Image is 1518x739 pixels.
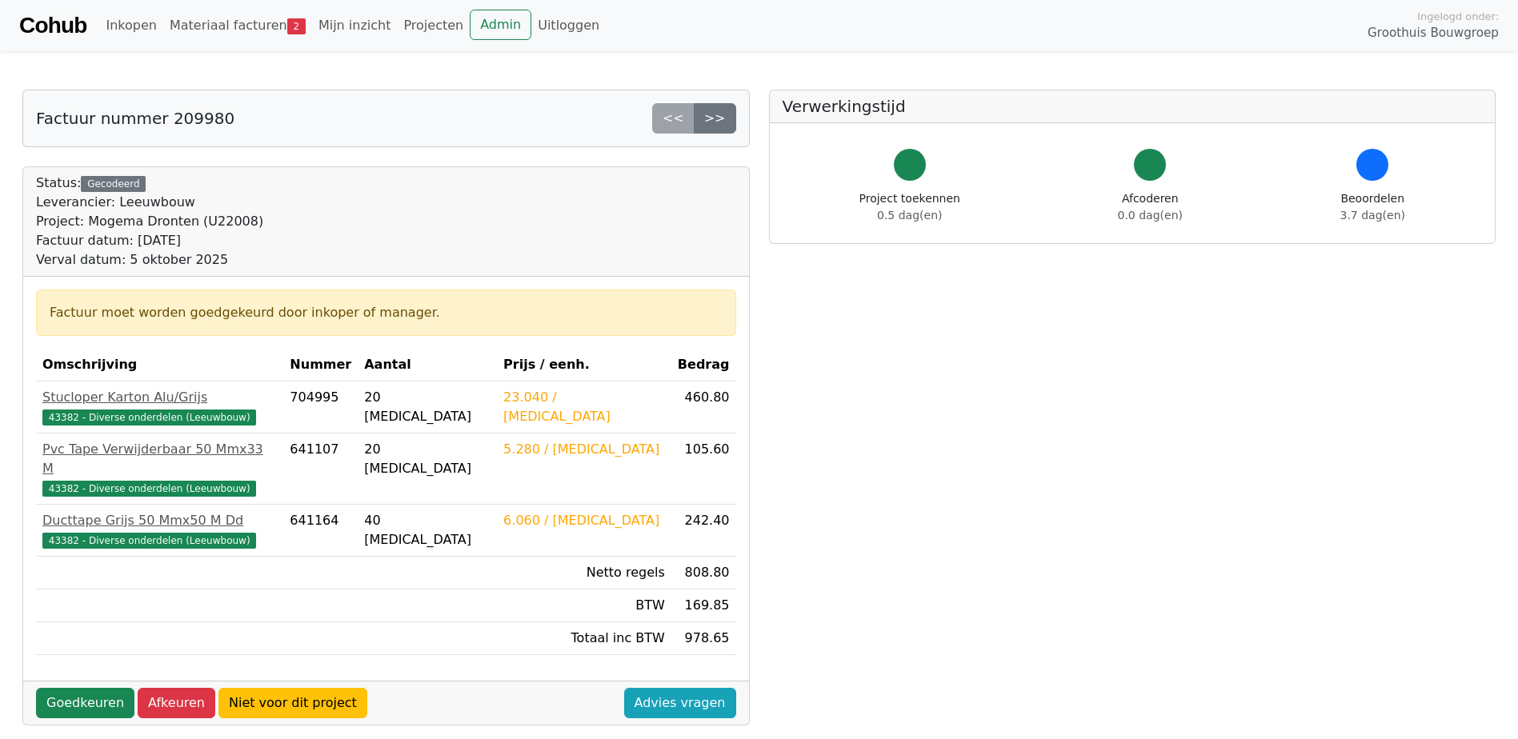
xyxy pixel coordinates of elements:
div: Beoordelen [1340,190,1405,224]
a: Mijn inzicht [312,10,398,42]
td: BTW [497,589,671,622]
a: Advies vragen [624,688,736,718]
div: 40 [MEDICAL_DATA] [364,511,491,549]
div: 23.040 / [MEDICAL_DATA] [503,388,665,426]
th: Aantal [358,349,497,381]
div: Factuur datum: [DATE] [36,231,263,250]
a: Niet voor dit project [218,688,367,718]
span: 2 [287,18,306,34]
a: Pvc Tape Verwijderbaar 50 Mmx33 M43382 - Diverse onderdelen (Leeuwbouw) [42,440,277,497]
div: Project toekennen [859,190,960,224]
th: Omschrijving [36,349,283,381]
span: 43382 - Diverse onderdelen (Leeuwbouw) [42,533,256,549]
span: Groothuis Bouwgroep [1368,24,1499,42]
th: Bedrag [671,349,736,381]
td: Netto regels [497,557,671,589]
td: 808.80 [671,557,736,589]
td: Totaal inc BTW [497,622,671,655]
th: Nummer [283,349,358,381]
a: Ducttape Grijs 50 Mmx50 M Dd43382 - Diverse onderdelen (Leeuwbouw) [42,511,277,549]
div: Verval datum: 5 oktober 2025 [36,250,263,270]
td: 242.40 [671,505,736,557]
a: Materiaal facturen2 [163,10,312,42]
span: Ingelogd onder: [1417,9,1499,24]
div: Status: [36,174,263,270]
div: Project: Mogema Dronten (U22008) [36,212,263,231]
div: Leverancier: Leeuwbouw [36,193,263,212]
div: 5.280 / [MEDICAL_DATA] [503,440,665,459]
a: Afkeuren [138,688,215,718]
div: Stucloper Karton Alu/Grijs [42,388,277,407]
a: Projecten [397,10,470,42]
h5: Verwerkingstijd [783,97,1483,116]
a: Admin [470,10,531,40]
a: Stucloper Karton Alu/Grijs43382 - Diverse onderdelen (Leeuwbouw) [42,388,277,426]
div: 20 [MEDICAL_DATA] [364,388,491,426]
div: Pvc Tape Verwijderbaar 50 Mmx33 M [42,440,277,478]
td: 978.65 [671,622,736,655]
span: 3.7 dag(en) [1340,209,1405,222]
a: Uitloggen [531,10,606,42]
div: Gecodeerd [81,176,146,192]
h5: Factuur nummer 209980 [36,109,234,128]
td: 460.80 [671,381,736,433]
td: 704995 [283,381,358,433]
div: 20 [MEDICAL_DATA] [364,440,491,478]
div: Afcoderen [1118,190,1183,224]
span: 0.5 dag(en) [877,209,942,222]
td: 641164 [283,505,358,557]
span: 0.0 dag(en) [1118,209,1183,222]
span: 43382 - Diverse onderdelen (Leeuwbouw) [42,409,256,425]
div: 6.060 / [MEDICAL_DATA] [503,511,665,530]
a: Goedkeuren [36,688,134,718]
div: Ducttape Grijs 50 Mmx50 M Dd [42,511,277,530]
td: 105.60 [671,433,736,505]
td: 169.85 [671,589,736,622]
a: >> [694,103,736,134]
td: 641107 [283,433,358,505]
a: Cohub [19,6,86,45]
a: Inkopen [99,10,162,42]
div: Factuur moet worden goedgekeurd door inkoper of manager. [50,303,723,322]
th: Prijs / eenh. [497,349,671,381]
span: 43382 - Diverse onderdelen (Leeuwbouw) [42,481,256,497]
